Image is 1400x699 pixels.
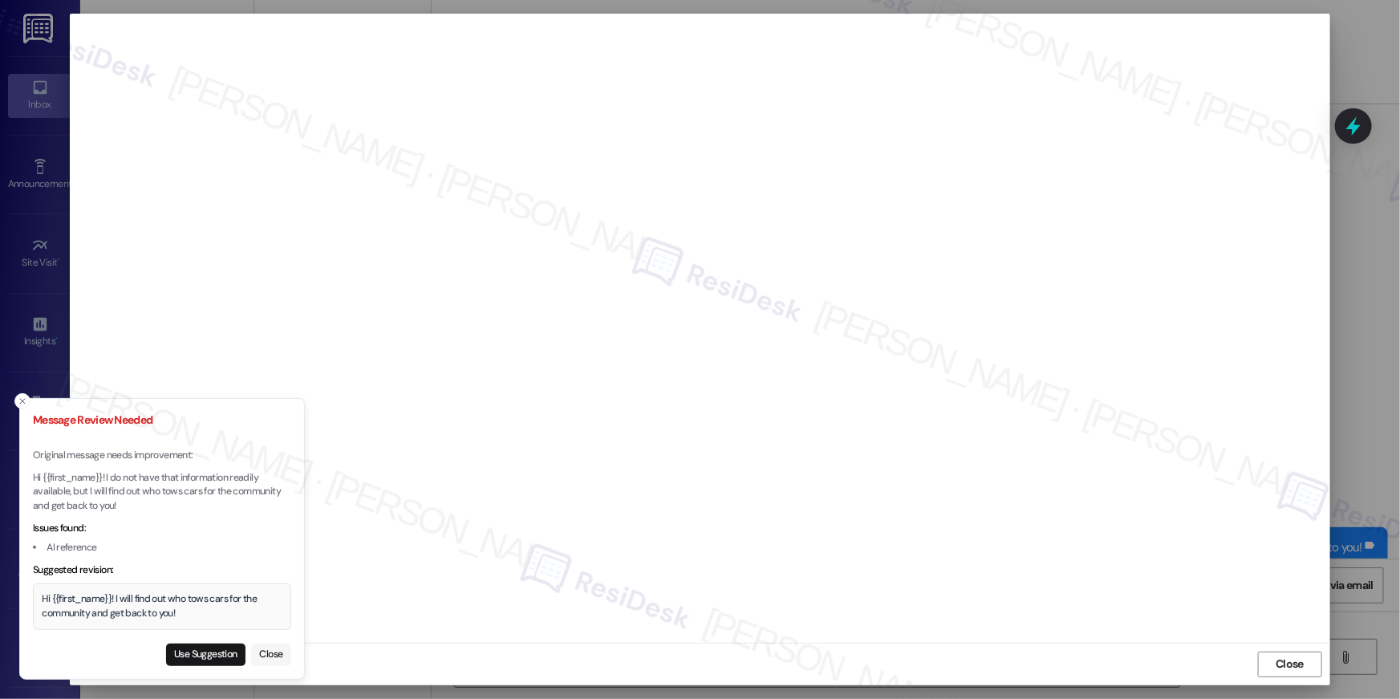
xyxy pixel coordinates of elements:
button: Close [251,644,291,666]
div: Suggested revision: [33,563,291,578]
h3: Message Review Needed [33,412,291,429]
button: Close toast [14,393,30,409]
p: Original message needs improvement: [33,449,291,463]
div: Issues found: [33,522,291,536]
div: Hi {{first_name}}! I will find out who tows cars for the community and get back to you! [43,592,282,620]
iframe: retool [78,22,1322,635]
p: Hi {{first_name}}! I do not have that information readily available, but I will find out who tows... [33,471,291,514]
span: Close [1276,656,1304,673]
button: Close [1258,652,1322,677]
li: AI reference [33,541,291,555]
button: Use Suggestion [166,644,246,666]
